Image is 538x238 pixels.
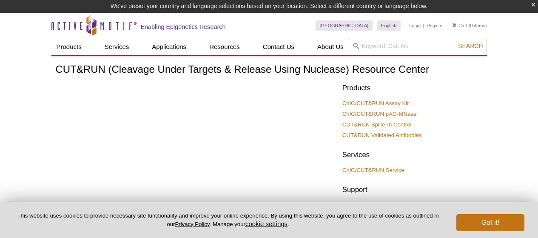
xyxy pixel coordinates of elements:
a: Products [51,39,87,55]
a: English [377,20,401,31]
img: Your Cart [453,23,456,27]
h2: Products [342,83,483,93]
a: About Us [312,39,349,55]
h2: Enabling Epigenetics Research [141,23,226,31]
a: Applications [147,39,191,55]
h2: Support [342,185,483,195]
h1: CUT&RUN (Cleavage Under Targets & Release Using Nuclease) Resource Center [56,64,483,76]
li: | [423,20,424,31]
a: ChIC/CUT&RUN Service [342,166,404,174]
h2: Services [342,150,483,160]
a: Resources [204,39,245,55]
li: (0 items) [453,20,487,31]
a: [GEOGRAPHIC_DATA] [316,20,373,31]
a: Services [100,39,134,55]
a: CUT&RUN Spike-In Control [342,121,412,129]
a: Register [427,23,444,29]
span: Search [458,43,483,49]
button: Search [455,42,485,50]
p: This website uses cookies to provide necessary site functionality and improve your online experie... [14,212,442,228]
a: Cart [453,23,467,29]
a: Privacy Policy [175,221,209,227]
a: ChIC/CUT&RUN pAG-MNase [342,110,416,118]
a: CUT&RUN FAQs [342,201,385,209]
a: CUT&RUN Validated Antibodies [342,132,422,139]
a: ChIC/CUT&RUN Assay Kit [342,100,409,107]
a: Login [409,23,421,29]
button: cookie settings [245,220,288,227]
button: Got it! [456,214,524,231]
input: Keyword, Cat. No. [349,39,487,53]
a: Contact Us [258,39,299,55]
